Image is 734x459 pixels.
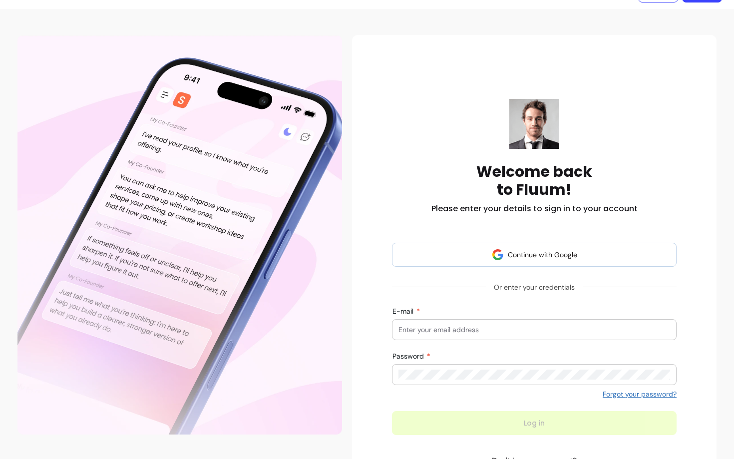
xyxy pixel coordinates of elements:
span: Password [392,352,426,361]
a: Forgot your password? [603,389,677,399]
button: Continue with Google [392,243,677,267]
input: Password [398,370,670,380]
img: avatar [492,249,504,261]
h1: Welcome back to Fluum! [476,163,592,199]
span: Or enter your credentials [486,278,583,296]
h2: Please enter your details to sign in to your account [431,203,638,215]
span: E-mail [392,307,415,316]
img: Fluum logo [509,99,559,149]
div: Illustration of Fluum AI Co-Founder on a smartphone, showing AI chat guidance that helps freelanc... [17,35,342,435]
input: E-mail [398,325,670,335]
